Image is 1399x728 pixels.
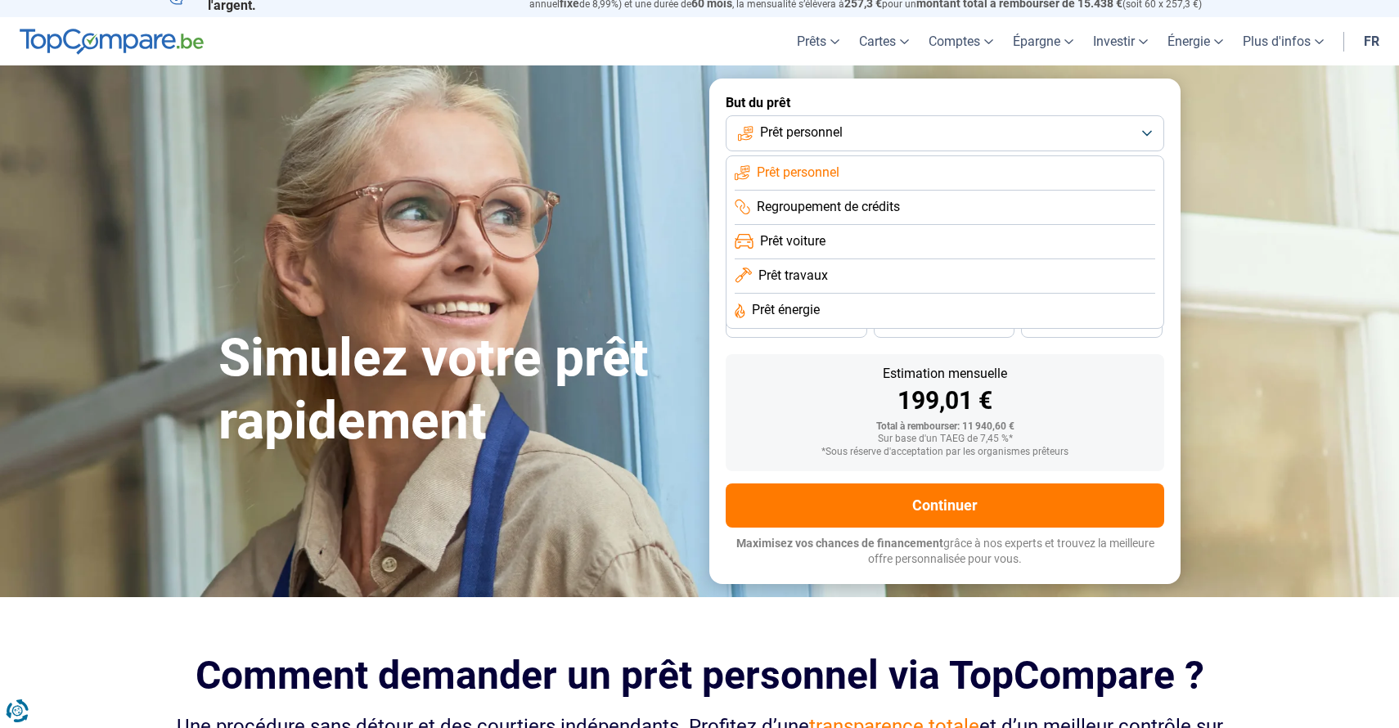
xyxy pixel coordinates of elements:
a: Prêts [787,17,849,65]
span: Maximisez vos chances de financement [736,537,943,550]
button: Prêt personnel [726,115,1164,151]
h1: Simulez votre prêt rapidement [218,327,690,453]
span: Prêt personnel [760,124,843,142]
span: 30 mois [926,321,962,330]
span: Prêt personnel [757,164,839,182]
a: Investir [1083,17,1158,65]
h2: Comment demander un prêt personnel via TopCompare ? [169,653,1230,698]
div: Sur base d'un TAEG de 7,45 %* [739,434,1151,445]
a: Énergie [1158,17,1233,65]
a: Plus d'infos [1233,17,1334,65]
img: TopCompare [20,29,204,55]
span: 24 mois [1074,321,1110,330]
a: Comptes [919,17,1003,65]
a: Épargne [1003,17,1083,65]
span: Regroupement de crédits [757,198,900,216]
span: Prêt énergie [752,301,820,319]
div: Estimation mensuelle [739,367,1151,380]
a: Cartes [849,17,919,65]
div: Total à rembourser: 11 940,60 € [739,421,1151,433]
div: *Sous réserve d'acceptation par les organismes prêteurs [739,447,1151,458]
a: fr [1354,17,1389,65]
div: 199,01 € [739,389,1151,413]
p: grâce à nos experts et trouvez la meilleure offre personnalisée pour vous. [726,536,1164,568]
button: Continuer [726,483,1164,528]
span: Prêt voiture [760,232,825,250]
span: Prêt travaux [758,267,828,285]
label: But du prêt [726,95,1164,110]
span: 36 mois [778,321,814,330]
